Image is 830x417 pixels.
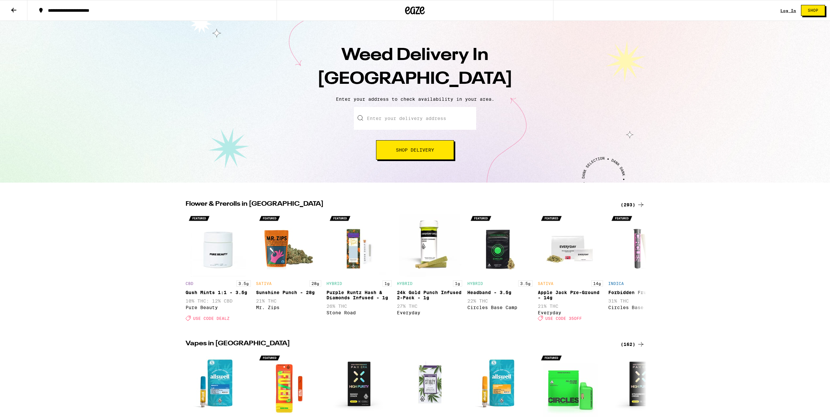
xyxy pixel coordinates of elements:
div: Open page for Headband - 3.5g from Circles Base Camp [467,212,533,324]
img: Pure Beauty - Gush Mints 1:1 - 3.5g [186,212,251,277]
span: Shop [808,8,818,12]
p: HYBRID [397,281,413,286]
div: Open page for Forbidden Fruit - 1g from Circles Base Camp [608,212,673,324]
p: 26% THC [326,304,392,309]
div: Purple Runtz Hash & Diamonds Infused - 1g [326,290,392,300]
p: 10% THC: 12% CBD [186,298,251,304]
span: USE CODE DEALZ [193,316,230,320]
p: 31% THC [608,298,673,304]
a: (162) [621,340,645,348]
input: Enter your delivery address [354,107,476,130]
div: 24k Gold Punch Infused 2-Pack - 1g [397,290,462,300]
p: 21% THC [256,298,321,304]
button: Shop [801,5,825,16]
div: Forbidden Fruit - 1g [608,290,673,295]
span: USE CODE 35OFF [545,316,582,320]
img: Stone Road - Purple Runtz Hash & Diamonds Infused - 1g [326,212,392,277]
div: Apple Jack Pre-Ground - 14g [538,290,603,300]
div: Open page for Purple Runtz Hash & Diamonds Infused - 1g from Stone Road [326,212,392,324]
div: Headband - 3.5g [467,290,533,295]
div: Circles Base Camp [608,305,673,310]
p: HYBRID [326,281,342,286]
div: Sunshine Punch - 28g [256,290,321,295]
p: INDICA [608,281,624,286]
p: SATIVA [538,281,553,286]
img: Allswell - Strawberry Cough - 1g [467,351,533,417]
p: 21% THC [538,304,603,309]
img: PAX - Pax High Purity: Strawberry Creme - 1g [608,351,673,417]
a: (293) [621,201,645,209]
p: CBD [186,281,193,286]
a: Log In [780,8,796,13]
div: Open page for Gush Mints 1:1 - 3.5g from Pure Beauty [186,212,251,324]
div: Open page for Sunshine Punch - 28g from Mr. Zips [256,212,321,324]
img: Circles Base Camp - Headband - 3.5g [467,212,533,277]
img: Everyday - Apple Jack Pre-Ground - 14g [538,212,603,277]
div: Stone Road [326,310,392,315]
div: Everyday [538,310,603,315]
div: Open page for 24k Gold Punch Infused 2-Pack - 1g from Everyday [397,212,462,324]
p: Enter your address to check availability in your area. [7,97,823,102]
h2: Flower & Prerolls in [GEOGRAPHIC_DATA] [186,201,613,209]
div: Circles Base Camp [467,305,533,310]
p: 22% THC [467,298,533,304]
h1: Weed Delivery In [301,44,529,91]
img: Mr. Zips - Sunshine Punch - 28g [256,212,321,277]
p: 3.5g [236,280,251,287]
span: [GEOGRAPHIC_DATA] [317,71,513,88]
div: Open page for Apple Jack Pre-Ground - 14g from Everyday [538,212,603,324]
div: Pure Beauty [186,305,251,310]
img: Circles Base Camp - Grapefruit Glow Up AIO - 1g [538,351,603,417]
div: Gush Mints 1:1 - 3.5g [186,290,251,295]
img: STIIIZY - OG - Watermelon Z - 0.5g [397,351,462,417]
span: Shop Delivery [396,148,434,152]
p: 3.5g [518,280,533,287]
p: 1g [383,280,392,287]
img: Circles Base Camp - Forbidden Fruit - 1g [608,212,673,277]
p: 14g [591,280,603,287]
button: Shop Delivery [376,140,454,160]
p: 1g [453,280,462,287]
img: PAX - High Purity: Mango Crack - 1g [326,351,392,417]
p: HYBRID [467,281,483,286]
a: Shop [796,5,830,16]
p: SATIVA [256,281,272,286]
div: Everyday [397,310,462,315]
div: Mr. Zips [256,305,321,310]
img: Everyday - 24k Gold Punch Infused 2-Pack - 1g [397,212,462,277]
p: 27% THC [397,304,462,309]
h2: Vapes in [GEOGRAPHIC_DATA] [186,340,613,348]
img: Fuzed - Mango Mama AIO - 1g [256,351,321,417]
img: Allswell - Biscotti - 1g [186,351,251,417]
p: 28g [309,280,321,287]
